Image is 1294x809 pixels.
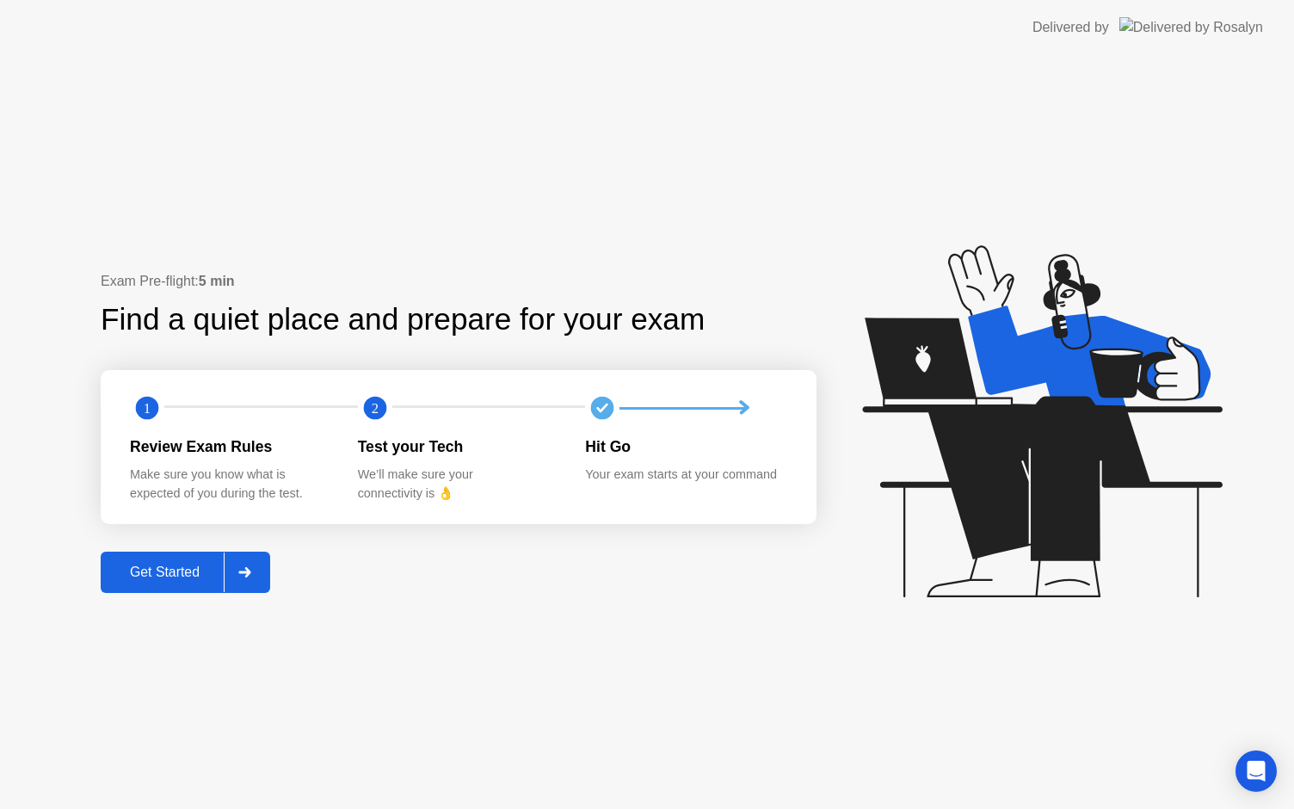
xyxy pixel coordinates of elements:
[1235,750,1277,792] div: Open Intercom Messenger
[144,400,151,417] text: 1
[101,271,816,292] div: Exam Pre-flight:
[585,466,786,485] div: Your exam starts at your command
[372,400,379,417] text: 2
[1032,17,1109,38] div: Delivered by
[130,435,330,458] div: Review Exam Rules
[1119,17,1263,37] img: Delivered by Rosalyn
[101,552,270,593] button: Get Started
[106,565,224,580] div: Get Started
[585,435,786,458] div: Hit Go
[130,466,330,503] div: Make sure you know what is expected of you during the test.
[101,297,707,343] div: Find a quiet place and prepare for your exam
[199,274,235,288] b: 5 min
[358,466,558,503] div: We’ll make sure your connectivity is 👌
[358,435,558,458] div: Test your Tech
